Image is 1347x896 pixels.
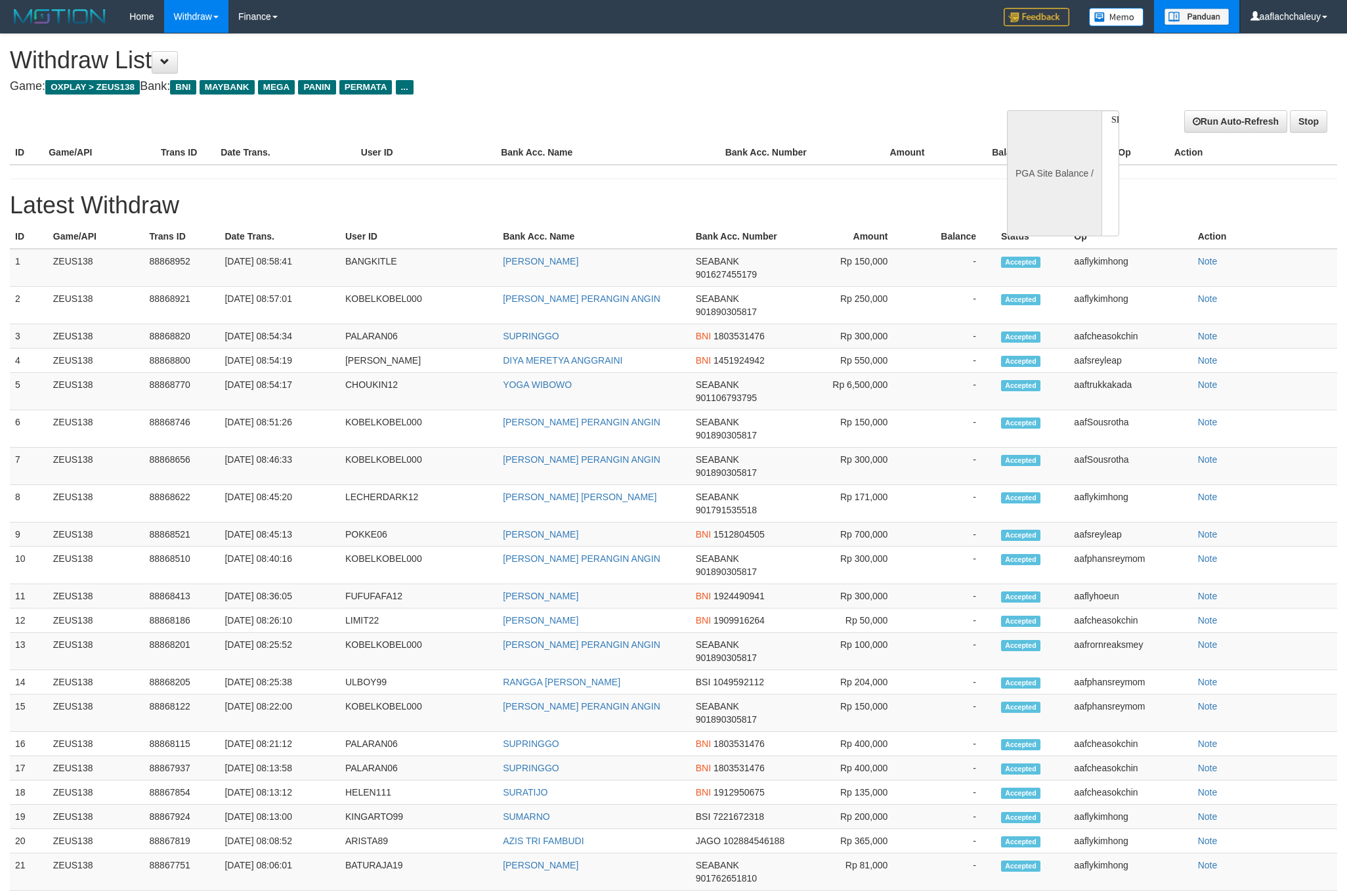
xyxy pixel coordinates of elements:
[1069,410,1192,448] td: aafSousrotha
[10,670,48,694] td: 14
[340,670,498,694] td: ULBOY99
[340,324,498,349] td: PALARAN06
[340,756,498,780] td: PALARAN06
[1001,356,1040,367] span: Accepted
[1001,702,1040,713] span: Accepted
[10,756,48,780] td: 17
[1198,738,1218,749] a: Note
[696,553,739,564] span: SEABANK
[796,829,907,853] td: Rp 365,000
[1069,324,1192,349] td: aafcheasokchin
[796,448,907,485] td: Rp 300,000
[696,492,739,502] span: SEABANK
[1069,584,1192,608] td: aaflyhoeun
[796,756,907,780] td: Rp 400,000
[696,331,711,341] span: BNI
[696,677,711,687] span: BSI
[10,448,48,485] td: 7
[1069,523,1192,547] td: aafsreyleap
[1004,8,1069,26] img: Feedback.jpg
[396,80,414,95] span: ...
[1069,608,1192,633] td: aafcheasokchin
[503,492,656,502] a: [PERSON_NAME] [PERSON_NAME]
[48,224,144,249] th: Game/API
[48,287,144,324] td: ZEUS138
[907,249,996,287] td: -
[796,349,907,373] td: Rp 550,000
[496,140,720,165] th: Bank Acc. Name
[144,756,220,780] td: 88867937
[503,293,660,304] a: [PERSON_NAME] PERANGIN ANGIN
[696,591,711,601] span: BNI
[696,393,757,403] span: 901106793795
[144,349,220,373] td: 88868800
[714,529,765,540] span: 1512804505
[1169,140,1337,165] th: Action
[1198,553,1218,564] a: Note
[503,701,660,712] a: [PERSON_NAME] PERANGIN ANGIN
[503,738,559,749] a: SUPRINGGO
[1001,788,1040,799] span: Accepted
[1001,763,1040,775] span: Accepted
[10,324,48,349] td: 3
[258,80,295,95] span: MEGA
[10,694,48,732] td: 15
[1198,615,1218,626] a: Note
[1198,701,1218,712] a: Note
[219,224,339,249] th: Date Trans.
[503,355,622,366] a: DIYA MERETYA ANGGRAINI
[713,811,764,822] span: 7221672318
[144,249,220,287] td: 88868952
[340,523,498,547] td: POKKE06
[696,430,757,440] span: 901890305817
[10,732,48,756] td: 16
[144,547,220,584] td: 88868510
[714,738,765,749] span: 1803531476
[1001,294,1040,305] span: Accepted
[907,485,996,523] td: -
[796,324,907,349] td: Rp 300,000
[796,732,907,756] td: Rp 400,000
[48,373,144,410] td: ZEUS138
[691,224,796,249] th: Bank Acc. Number
[219,485,339,523] td: [DATE] 08:45:20
[1198,529,1218,540] a: Note
[219,780,339,805] td: [DATE] 08:13:12
[696,701,739,712] span: SEABANK
[144,780,220,805] td: 88867854
[907,287,996,324] td: -
[340,633,498,670] td: KOBELKOBEL000
[907,608,996,633] td: -
[696,307,757,317] span: 901890305817
[503,379,572,390] a: YOGA WIBOWO
[340,224,498,249] th: User ID
[796,523,907,547] td: Rp 700,000
[907,732,996,756] td: -
[219,410,339,448] td: [DATE] 08:51:26
[340,780,498,805] td: HELEN111
[1198,454,1218,465] a: Note
[1198,677,1218,687] a: Note
[907,448,996,485] td: -
[1069,349,1192,373] td: aafsreyleap
[156,140,215,165] th: Trans ID
[503,331,559,341] a: SUPRINGGO
[219,349,339,373] td: [DATE] 08:54:19
[10,780,48,805] td: 18
[696,355,711,366] span: BNI
[340,349,498,373] td: [PERSON_NAME]
[907,523,996,547] td: -
[503,763,559,773] a: SUPRINGGO
[696,379,739,390] span: SEABANK
[339,80,393,95] span: PERMATA
[498,224,691,249] th: Bank Acc. Name
[796,805,907,829] td: Rp 200,000
[796,410,907,448] td: Rp 150,000
[48,805,144,829] td: ZEUS138
[796,373,907,410] td: Rp 6,500,000
[503,256,578,267] a: [PERSON_NAME]
[356,140,496,165] th: User ID
[1198,492,1218,502] a: Note
[219,523,339,547] td: [DATE] 08:45:13
[144,633,220,670] td: 88868201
